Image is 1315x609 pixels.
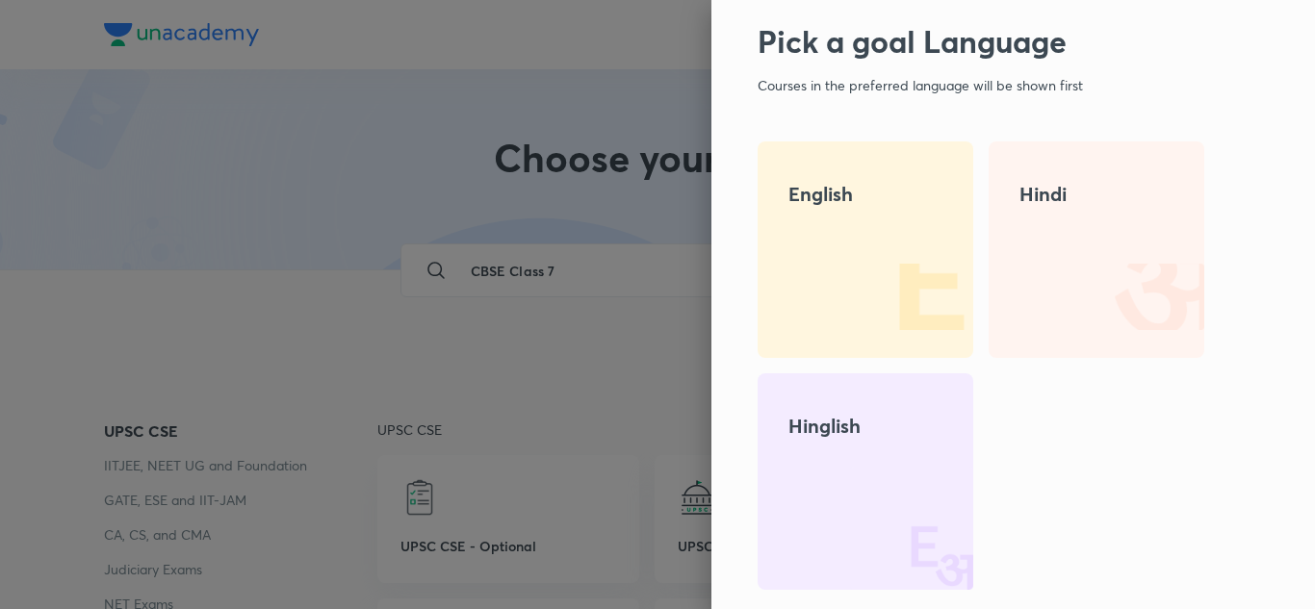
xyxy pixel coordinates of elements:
[1019,180,1173,209] h4: Hindi
[850,467,973,590] img: 23.png
[850,235,973,358] img: 1.png
[1081,235,1204,358] img: 2.png
[788,180,942,209] h4: English
[758,75,1204,95] p: Courses in the preferred language will be shown first
[758,23,1204,60] h2: Pick a goal Language
[788,412,942,441] h4: Hinglish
